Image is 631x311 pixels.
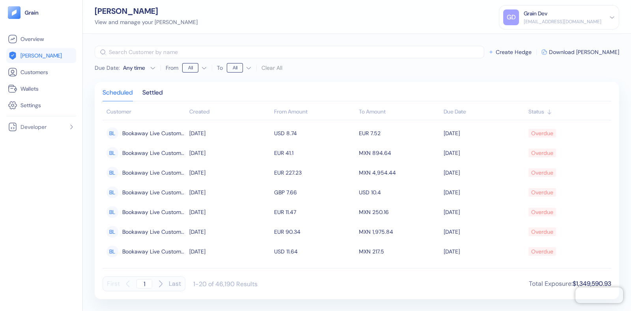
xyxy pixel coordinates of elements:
a: Wallets [8,84,75,93]
td: USD 10.4 [357,183,442,202]
span: Download [PERSON_NAME] [549,49,619,55]
td: MXN 4,954.44 [357,163,442,183]
div: BL [106,206,118,218]
td: MXN 250.16 [357,202,442,222]
div: Overdue [531,127,553,140]
td: [DATE] [187,163,272,183]
td: EUR 19.87 [272,261,357,281]
div: [EMAIL_ADDRESS][DOMAIN_NAME] [524,18,601,25]
div: Overdue [531,146,553,160]
td: [DATE] [442,143,526,163]
label: From [166,65,178,71]
td: [DATE] [442,242,526,261]
span: Due Date : [95,64,120,72]
div: BL [106,147,118,159]
td: GBP 7.66 [272,183,357,202]
div: 1-20 of 46,190 Results [193,280,258,288]
td: EUR 90.34 [272,222,357,242]
td: MXN 1,975.84 [357,222,442,242]
td: EUR 11.47 [272,202,357,222]
span: Settings [21,101,41,109]
div: BL [106,167,118,179]
th: From Amount [272,104,357,120]
td: [DATE] [187,183,272,202]
span: [PERSON_NAME] [21,52,62,60]
div: Overdue [531,225,553,238]
a: Customers [8,67,75,77]
a: [PERSON_NAME] [8,51,75,60]
button: Create Hedge [488,49,532,55]
th: To Amount [357,104,442,120]
button: Download [PERSON_NAME] [541,49,619,55]
div: BL [106,127,118,139]
div: Total Exposure : [529,279,611,289]
span: Bookaway Live Customer [122,264,185,278]
td: USD 8.74 [272,123,357,143]
td: [DATE] [187,143,272,163]
td: MXN 217.5 [357,242,442,261]
img: logo-tablet-V2.svg [8,6,21,19]
span: Create Hedge [496,49,532,55]
td: [DATE] [442,261,526,281]
span: Developer [21,123,47,131]
div: [PERSON_NAME] [95,7,198,15]
td: [DATE] [187,123,272,143]
span: Bookaway Live Customer [122,225,185,238]
td: [DATE] [187,261,272,281]
td: [DATE] [442,222,526,242]
div: Sort ascending [528,108,607,116]
div: View and manage your [PERSON_NAME] [95,18,198,26]
div: BL [106,246,118,257]
div: Overdue [531,245,553,258]
div: Overdue [531,205,553,219]
div: BL [106,186,118,198]
div: Any time [123,64,147,72]
button: First [107,276,120,291]
span: $1,349,590.93 [573,279,611,288]
span: Bookaway Live Customer [122,166,185,179]
button: From [182,61,207,74]
span: Bookaway Live Customer [122,205,185,219]
div: Sort ascending [444,108,525,116]
span: Bookaway Live Customer [122,186,185,199]
label: To [217,65,223,71]
img: logo [24,10,39,15]
div: Grain Dev [524,9,547,18]
td: [DATE] [187,242,272,261]
span: Customers [21,68,48,76]
td: EUR 41.1 [272,143,357,163]
div: Overdue [531,186,553,199]
input: Search Customer by name [109,46,484,58]
th: Customer [103,104,187,120]
div: Overdue [531,264,553,278]
td: MXN 435 [357,261,442,281]
td: EUR 7.52 [357,123,442,143]
a: Settings [8,101,75,110]
div: Overdue [531,166,553,179]
td: [DATE] [442,123,526,143]
td: USD 11.64 [272,242,357,261]
span: Bookaway Live Customer [122,245,185,258]
div: Scheduled [103,90,133,101]
td: [DATE] [442,202,526,222]
button: Last [169,276,181,291]
td: [DATE] [442,183,526,202]
span: Bookaway Live Customer [122,146,185,160]
div: GD [503,9,519,25]
td: [DATE] [187,222,272,242]
span: Bookaway Live Customer [122,127,185,140]
span: Overview [21,35,44,43]
span: Wallets [21,85,39,93]
a: Overview [8,34,75,44]
td: [DATE] [187,202,272,222]
button: Due Date:Any time [95,64,156,72]
td: EUR 227.23 [272,163,357,183]
div: Settled [142,90,163,101]
td: [DATE] [442,163,526,183]
td: MXN 894.64 [357,143,442,163]
div: Sort ascending [189,108,270,116]
button: To [227,61,252,74]
iframe: Chatra live chat [575,287,623,303]
div: BL [106,226,118,238]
